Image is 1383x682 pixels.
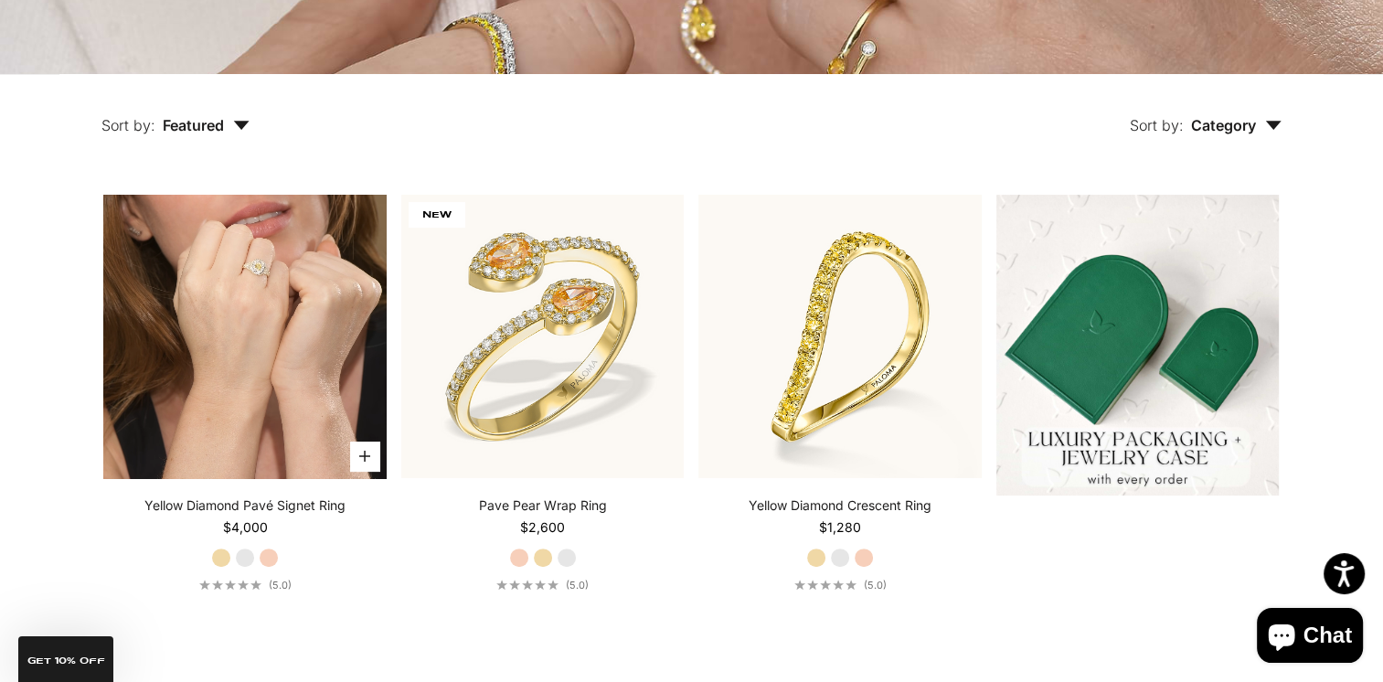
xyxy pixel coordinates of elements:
span: NEW [409,202,465,228]
sale-price: $2,600 [520,518,565,537]
img: #YellowGold [698,195,982,478]
a: 5.0 out of 5.0 stars(5.0) [794,579,887,591]
img: #YellowGold [401,195,685,478]
span: (5.0) [269,579,292,591]
span: Featured [163,116,250,134]
a: Pave Pear Wrap Ring [479,496,607,515]
span: Sort by: [101,116,155,134]
div: 5.0 out of 5.0 stars [794,580,856,590]
div: GET 10% Off [18,636,113,682]
a: Yellow Diamond Pavé Signet Ring [144,496,346,515]
inbox-online-store-chat: Shopify online store chat [1251,608,1368,667]
button: Sort by: Featured [59,74,292,151]
a: 5.0 out of 5.0 stars(5.0) [199,579,292,591]
span: (5.0) [566,579,589,591]
sale-price: $4,000 [223,518,268,537]
a: 5.0 out of 5.0 stars(5.0) [496,579,589,591]
div: 5.0 out of 5.0 stars [199,580,261,590]
a: #YellowGold #WhiteGold #RoseGold [103,195,387,478]
span: Category [1191,116,1282,134]
button: Sort by: Category [1088,74,1324,151]
sale-price: $1,280 [819,518,861,537]
span: (5.0) [864,579,887,591]
a: Yellow Diamond Crescent Ring [749,496,931,515]
span: Sort by: [1130,116,1184,134]
div: 5.0 out of 5.0 stars [496,580,559,590]
span: GET 10% Off [27,656,105,666]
